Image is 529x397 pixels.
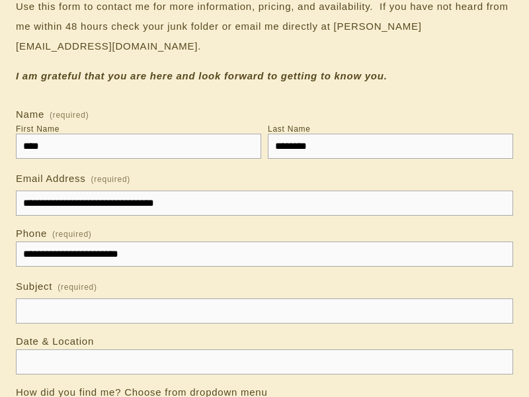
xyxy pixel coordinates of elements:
div: Last Name [268,124,311,134]
span: Phone [16,228,47,239]
span: (required) [50,111,89,119]
span: Email Address [16,173,86,184]
div: First Name [16,124,60,134]
span: Date & Location [16,335,94,347]
em: I am grateful that you are here and look forward to getting to know you. [16,70,387,81]
span: Name [16,109,44,120]
span: Subject [16,281,52,292]
span: (required) [58,279,97,296]
span: (required) [91,171,131,188]
span: (required) [52,230,92,238]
